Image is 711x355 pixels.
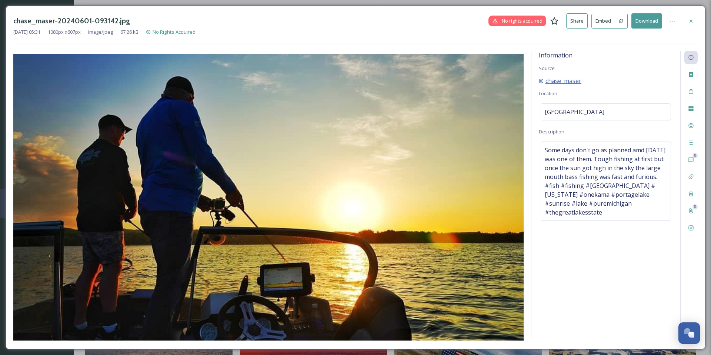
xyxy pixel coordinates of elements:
div: 0 [692,204,698,209]
span: [GEOGRAPHIC_DATA] [545,107,604,116]
button: Share [566,13,588,29]
button: Open Chat [678,322,700,344]
button: Embed [591,14,615,29]
span: Some days don't go as planned amd [DATE] was one of them. Tough fishing at first but once the sun... [545,146,667,217]
span: Information [539,51,573,59]
a: chase_maser [539,76,581,85]
h3: chase_maser-20240601-093142.jpg [13,16,130,26]
span: 67.26 kB [120,29,138,36]
div: 0 [692,153,698,158]
button: Download [631,13,662,29]
span: [DATE] 05:31 [13,29,40,36]
span: No rights acquired [502,17,543,24]
span: Description [539,128,564,135]
span: Source [539,65,555,72]
span: image/jpeg [88,29,113,36]
img: 576508f512fdfab8bdcfa482859edb41c25895cf17fa7557a355daf11868a7d0.jpg [13,54,524,341]
span: Location [539,90,557,97]
span: chase_maser [545,76,581,85]
span: 1080 px x 607 px [48,29,81,36]
span: No Rights Acquired [153,29,196,35]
